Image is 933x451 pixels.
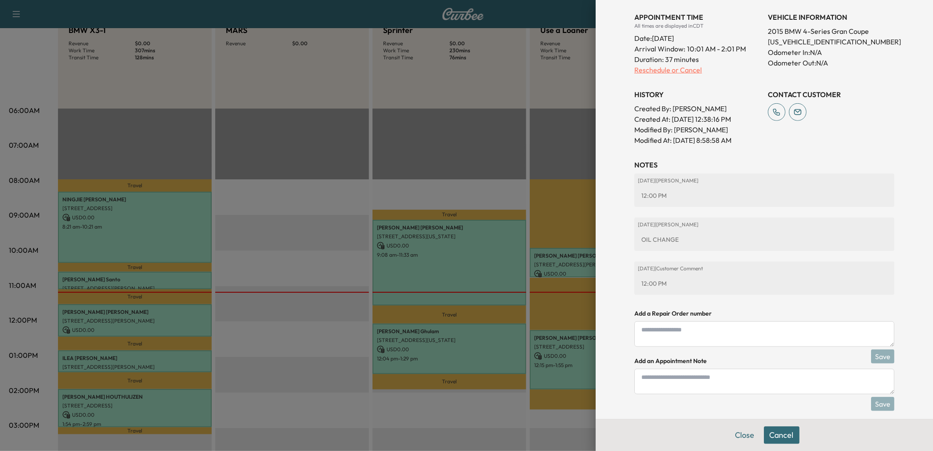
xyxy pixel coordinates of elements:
[634,356,894,365] h4: Add an Appointment Note
[768,12,894,22] h3: VEHICLE INFORMATION
[634,89,761,100] h3: History
[768,89,894,100] h3: CONTACT CUSTOMER
[768,47,894,58] p: Odometer In: N/A
[638,188,891,204] div: 12:00 PM
[634,160,894,170] h3: NOTES
[730,426,760,444] button: Close
[634,54,761,65] p: Duration: 37 minutes
[634,22,761,29] div: All times are displayed in CDT
[768,58,894,68] p: Odometer Out: N/A
[638,232,891,247] div: OIL CHANGE
[634,103,761,114] p: Created By : [PERSON_NAME]
[634,124,761,135] p: Modified By : [PERSON_NAME]
[764,426,799,444] button: Cancel
[638,276,891,291] div: 12:00 PM
[768,26,894,36] p: 2015 BMW 4-Series Gran Coupe
[634,12,761,22] h3: APPOINTMENT TIME
[638,221,891,228] p: [DATE] | [PERSON_NAME]
[638,177,891,184] p: [DATE] | [PERSON_NAME]
[634,65,761,75] p: Reschedule or Cancel
[634,29,761,44] div: Date: [DATE]
[634,114,761,124] p: Created At : [DATE] 12:38:16 PM
[768,36,894,47] p: [US_VEHICLE_IDENTIFICATION_NUMBER]
[634,135,761,145] p: Modified At : [DATE] 8:58:58 AM
[638,265,891,272] p: [DATE] | Customer Comment
[634,309,894,318] h4: Add a Repair Order number
[634,44,761,54] p: Arrival Window:
[687,44,746,54] span: 10:01 AM - 2:01 PM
